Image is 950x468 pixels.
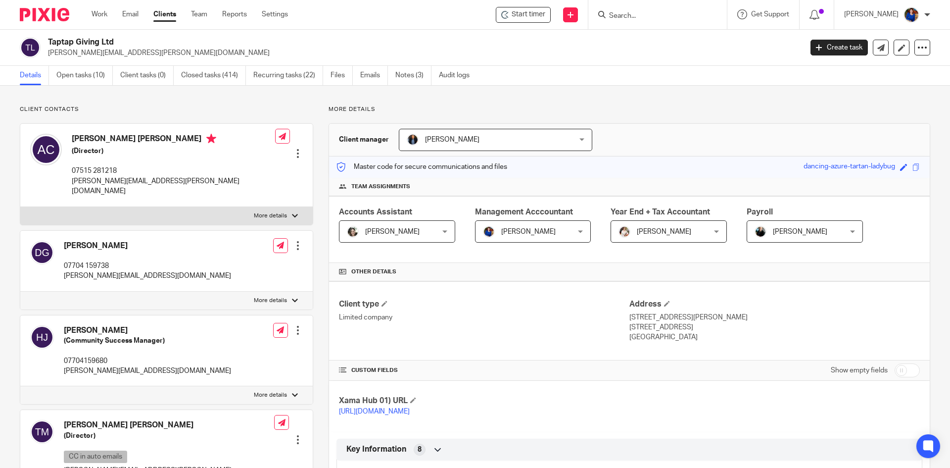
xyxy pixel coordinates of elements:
a: Recurring tasks (22) [253,66,323,85]
img: barbara-raine-.jpg [347,226,359,238]
span: Payroll [747,208,773,216]
p: 07515 281218 [72,166,275,176]
img: Pixie [20,8,69,21]
span: Accounts Assistant [339,208,412,216]
a: [URL][DOMAIN_NAME] [339,408,410,415]
img: Nicole.jpeg [483,226,495,238]
p: 07704 159738 [64,261,231,271]
a: Team [191,9,207,19]
h4: [PERSON_NAME] [64,241,231,251]
img: Kayleigh%20Henson.jpeg [618,226,630,238]
label: Show empty fields [831,365,888,375]
a: Client tasks (0) [120,66,174,85]
span: Year End + Tax Accountant [611,208,710,216]
span: [PERSON_NAME] [637,228,691,235]
img: svg%3E [30,134,62,165]
img: svg%3E [30,420,54,444]
h5: (Director) [72,146,275,156]
a: Closed tasks (414) [181,66,246,85]
a: Notes (3) [395,66,431,85]
a: Create task [810,40,868,55]
h5: (Community Success Manager) [64,336,231,346]
span: 8 [418,445,422,455]
span: Get Support [751,11,789,18]
p: [STREET_ADDRESS][PERSON_NAME] [629,312,920,322]
p: [PERSON_NAME][EMAIL_ADDRESS][PERSON_NAME][DOMAIN_NAME] [72,176,275,197]
a: Settings [262,9,288,19]
img: svg%3E [20,37,41,58]
h4: Address [629,299,920,310]
img: martin-hickman.jpg [407,134,419,146]
img: svg%3E [30,241,54,264]
p: [PERSON_NAME][EMAIL_ADDRESS][PERSON_NAME][DOMAIN_NAME] [48,48,796,58]
div: dancing-azure-tartan-ladybug [804,161,895,173]
a: Work [92,9,107,19]
h5: (Director) [64,431,274,441]
p: [PERSON_NAME][EMAIL_ADDRESS][DOMAIN_NAME] [64,271,231,281]
span: Start timer [512,9,545,20]
h4: [PERSON_NAME] [PERSON_NAME] [64,420,274,430]
p: CC in auto emails [64,451,127,463]
h4: Client type [339,299,629,310]
p: More details [254,212,287,220]
i: Primary [206,134,216,144]
h3: Client manager [339,135,389,145]
a: Reports [222,9,247,19]
a: Emails [360,66,388,85]
p: [PERSON_NAME] [844,9,899,19]
span: [PERSON_NAME] [501,228,556,235]
input: Search [608,12,697,21]
h4: Xama Hub 01) URL [339,396,629,406]
h4: CUSTOM FIELDS [339,366,629,374]
a: Audit logs [439,66,477,85]
img: nicky-partington.jpg [755,226,766,238]
a: Clients [153,9,176,19]
p: Master code for secure communications and files [336,162,507,172]
span: [PERSON_NAME] [773,228,827,235]
a: Files [331,66,353,85]
h4: [PERSON_NAME] [64,325,231,336]
span: [PERSON_NAME] [365,228,420,235]
img: Nicole.jpeg [903,7,919,23]
p: Client contacts [20,105,313,113]
a: Open tasks (10) [56,66,113,85]
span: Team assignments [351,183,410,191]
a: Email [122,9,139,19]
p: Limited company [339,312,629,322]
span: Key Information [346,444,406,455]
span: [PERSON_NAME] [425,136,479,143]
p: More details [329,105,930,113]
img: svg%3E [30,325,54,349]
h2: Taptap Giving Ltd [48,37,646,48]
p: [STREET_ADDRESS] [629,322,920,332]
p: More details [254,297,287,305]
div: Taptap Giving Ltd [496,7,551,23]
a: Details [20,66,49,85]
h4: [PERSON_NAME] [PERSON_NAME] [72,134,275,146]
p: 07704159680 [64,356,231,366]
span: Management Acccountant [475,208,573,216]
span: Other details [351,268,396,276]
p: [GEOGRAPHIC_DATA] [629,332,920,342]
p: More details [254,391,287,399]
p: [PERSON_NAME][EMAIL_ADDRESS][DOMAIN_NAME] [64,366,231,376]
